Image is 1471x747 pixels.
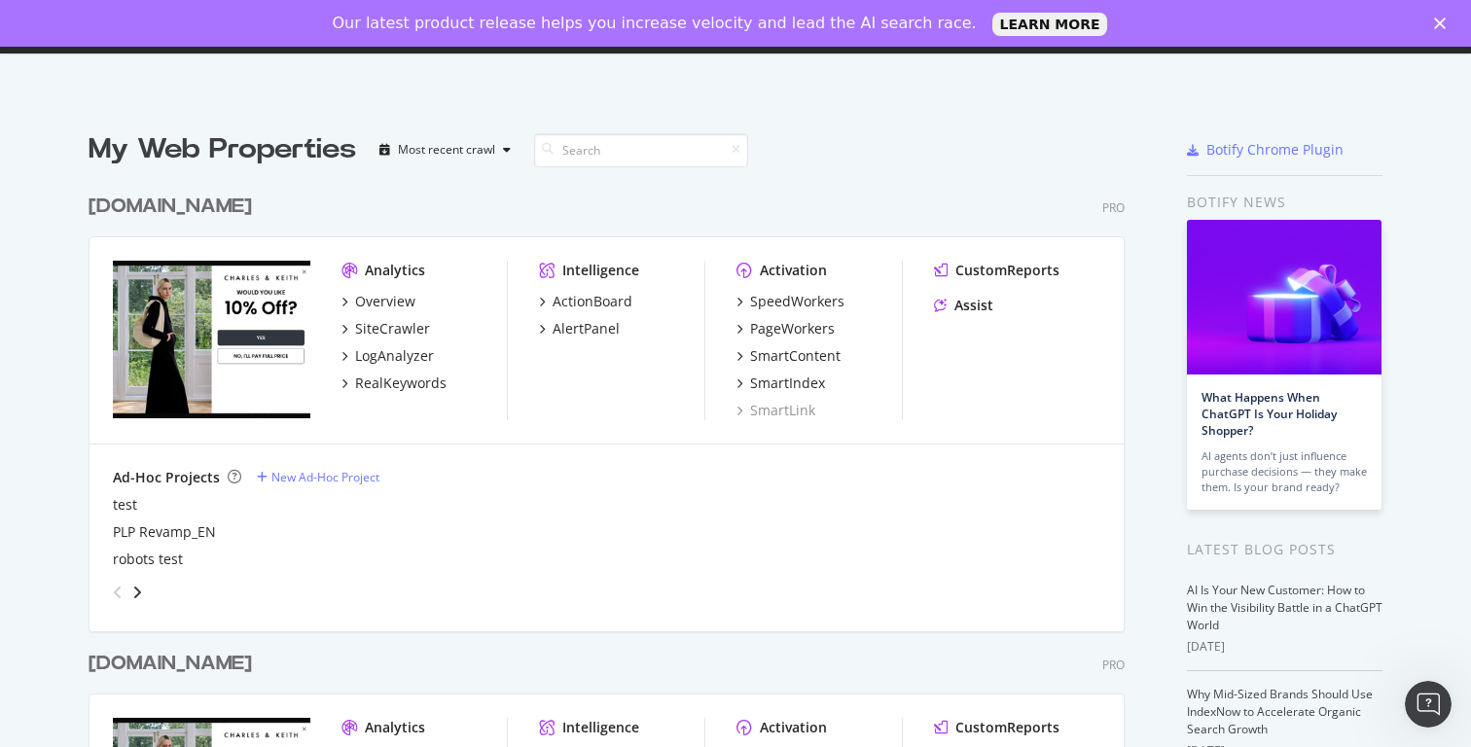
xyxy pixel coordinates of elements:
a: PLP Revamp_EN [113,522,216,542]
a: SmartLink [736,401,815,420]
div: My Web Properties [89,130,356,169]
div: Close [1434,18,1453,29]
a: New Ad-Hoc Project [257,469,379,485]
a: Why Mid-Sized Brands Should Use IndexNow to Accelerate Organic Search Growth [1187,686,1373,737]
a: SmartIndex [736,373,825,393]
div: Pro [1102,657,1125,673]
div: angle-left [105,577,130,608]
img: What Happens When ChatGPT Is Your Holiday Shopper? [1187,220,1381,374]
button: Most recent crawl [372,134,519,165]
a: Assist [934,296,993,315]
img: www.charleskeith.com [113,261,310,418]
div: AI agents don’t just influence purchase decisions — they make them. Is your brand ready? [1202,448,1367,495]
div: Most recent crawl [398,144,495,156]
div: CustomReports [955,718,1059,737]
div: Ad-Hoc Projects [113,468,220,487]
div: Analytics [365,261,425,280]
div: CustomReports [955,261,1059,280]
div: SmartContent [750,346,841,366]
div: Activation [760,718,827,737]
a: ActionBoard [539,292,632,311]
a: Botify Chrome Plugin [1187,140,1344,160]
div: RealKeywords [355,373,447,393]
a: RealKeywords [341,373,447,393]
div: Intelligence [562,261,639,280]
a: Overview [341,292,415,311]
div: SmartIndex [750,373,825,393]
input: Search [534,133,748,167]
div: PageWorkers [750,319,835,338]
a: PageWorkers [736,319,835,338]
a: AlertPanel [539,319,620,338]
div: angle-right [130,583,144,602]
a: AI Is Your New Customer: How to Win the Visibility Battle in a ChatGPT World [1187,582,1382,633]
div: Botify news [1187,192,1382,213]
a: CustomReports [934,261,1059,280]
a: test [113,495,137,515]
div: New Ad-Hoc Project [271,469,379,485]
a: robots test [113,550,183,569]
div: Our latest product release helps you increase velocity and lead the AI search race. [333,14,977,33]
a: CustomReports [934,718,1059,737]
div: Analytics [365,718,425,737]
div: Botify Chrome Plugin [1206,140,1344,160]
div: AlertPanel [553,319,620,338]
a: SpeedWorkers [736,292,844,311]
a: What Happens When ChatGPT Is Your Holiday Shopper? [1202,389,1337,439]
div: Overview [355,292,415,311]
div: Latest Blog Posts [1187,539,1382,560]
div: Intelligence [562,718,639,737]
div: LogAnalyzer [355,346,434,366]
a: LogAnalyzer [341,346,434,366]
a: [DOMAIN_NAME] [89,193,260,221]
div: Pro [1102,199,1125,216]
div: ActionBoard [553,292,632,311]
div: [DATE] [1187,638,1382,656]
div: [DOMAIN_NAME] [89,650,252,678]
div: Activation [760,261,827,280]
a: SmartContent [736,346,841,366]
iframe: Intercom live chat [1405,681,1452,728]
div: SiteCrawler [355,319,430,338]
div: SpeedWorkers [750,292,844,311]
a: LEARN MORE [992,13,1108,36]
a: [DOMAIN_NAME] [89,650,260,678]
div: Assist [954,296,993,315]
div: [DOMAIN_NAME] [89,193,252,221]
a: SiteCrawler [341,319,430,338]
